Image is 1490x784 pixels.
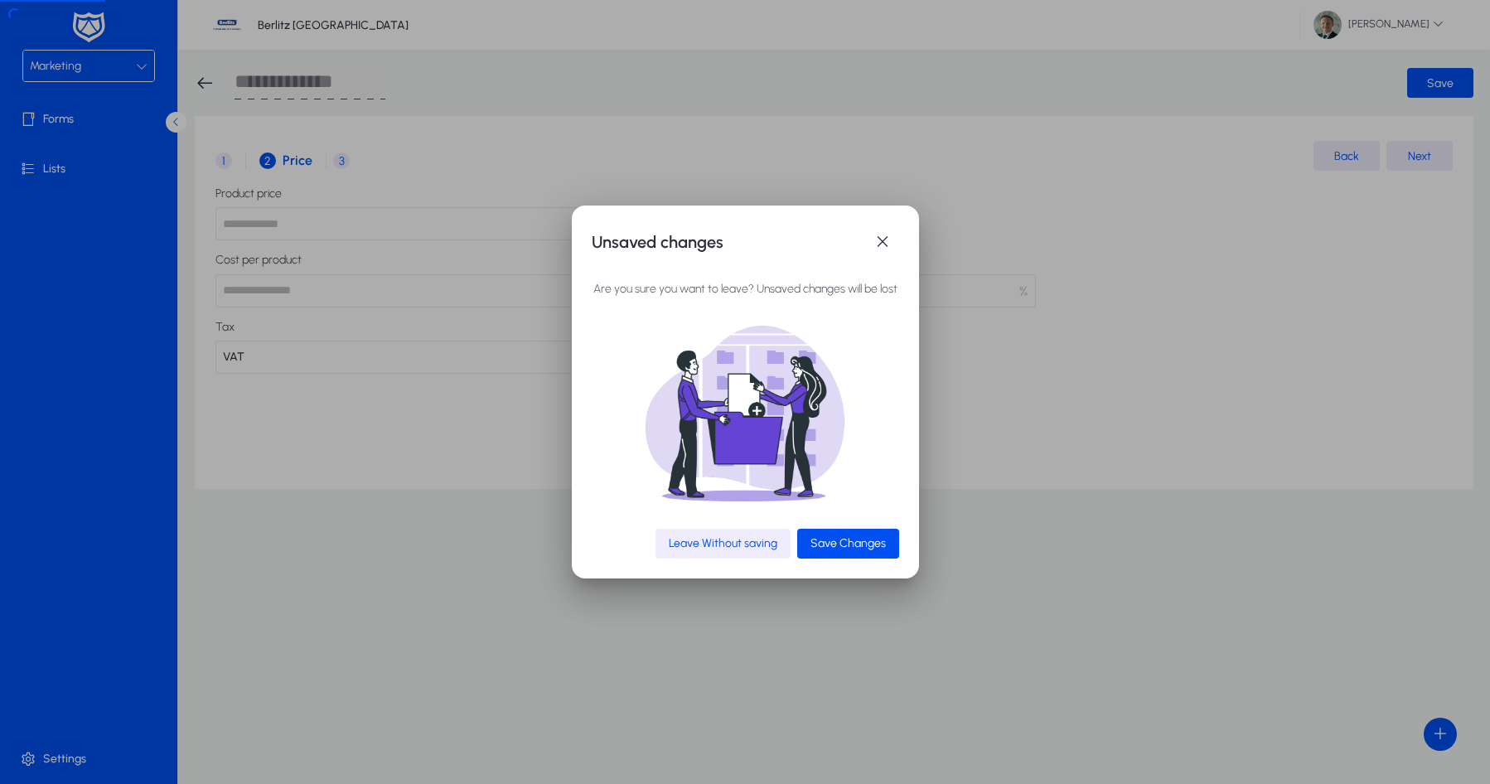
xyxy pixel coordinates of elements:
[646,326,844,501] img: unsaved.png
[656,529,791,559] button: Leave Without saving
[797,529,899,559] button: Save Changes
[593,279,897,299] p: Are you sure you want to leave? Unsaved changes will be lost
[810,536,886,550] span: Save Changes
[669,536,777,550] span: Leave Without saving
[592,229,866,255] h1: Unsaved changes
